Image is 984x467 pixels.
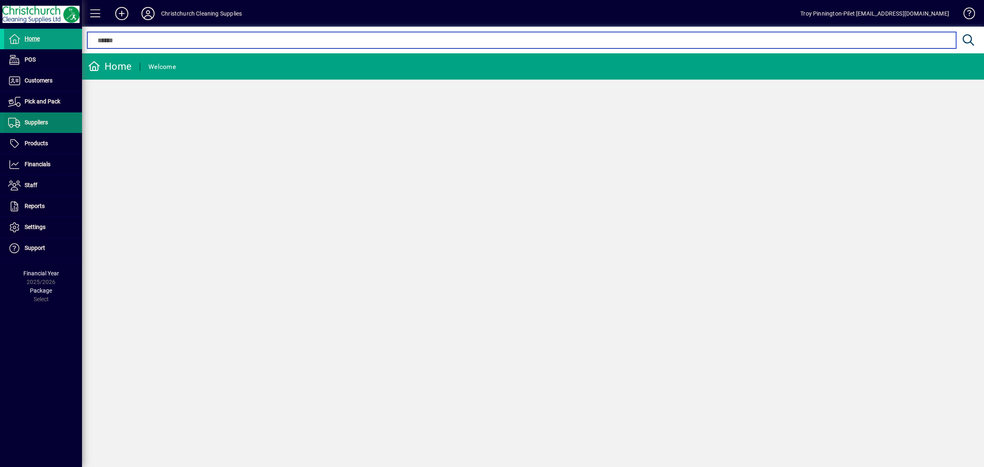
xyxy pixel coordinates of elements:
[161,7,242,20] div: Christchurch Cleaning Supplies
[4,71,82,91] a: Customers
[4,238,82,259] a: Support
[4,112,82,133] a: Suppliers
[4,175,82,196] a: Staff
[135,6,161,21] button: Profile
[25,77,52,84] span: Customers
[25,56,36,63] span: POS
[4,196,82,217] a: Reports
[25,182,37,188] span: Staff
[25,161,50,167] span: Financials
[957,2,974,28] a: Knowledge Base
[30,287,52,294] span: Package
[25,35,40,42] span: Home
[25,224,46,230] span: Settings
[88,60,132,73] div: Home
[25,98,60,105] span: Pick and Pack
[25,119,48,126] span: Suppliers
[148,60,176,73] div: Welcome
[109,6,135,21] button: Add
[25,140,48,147] span: Products
[4,92,82,112] a: Pick and Pack
[23,270,59,277] span: Financial Year
[4,217,82,238] a: Settings
[25,245,45,251] span: Support
[4,50,82,70] a: POS
[800,7,949,20] div: Troy Pinnington-Pilet [EMAIL_ADDRESS][DOMAIN_NAME]
[4,133,82,154] a: Products
[4,154,82,175] a: Financials
[25,203,45,209] span: Reports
